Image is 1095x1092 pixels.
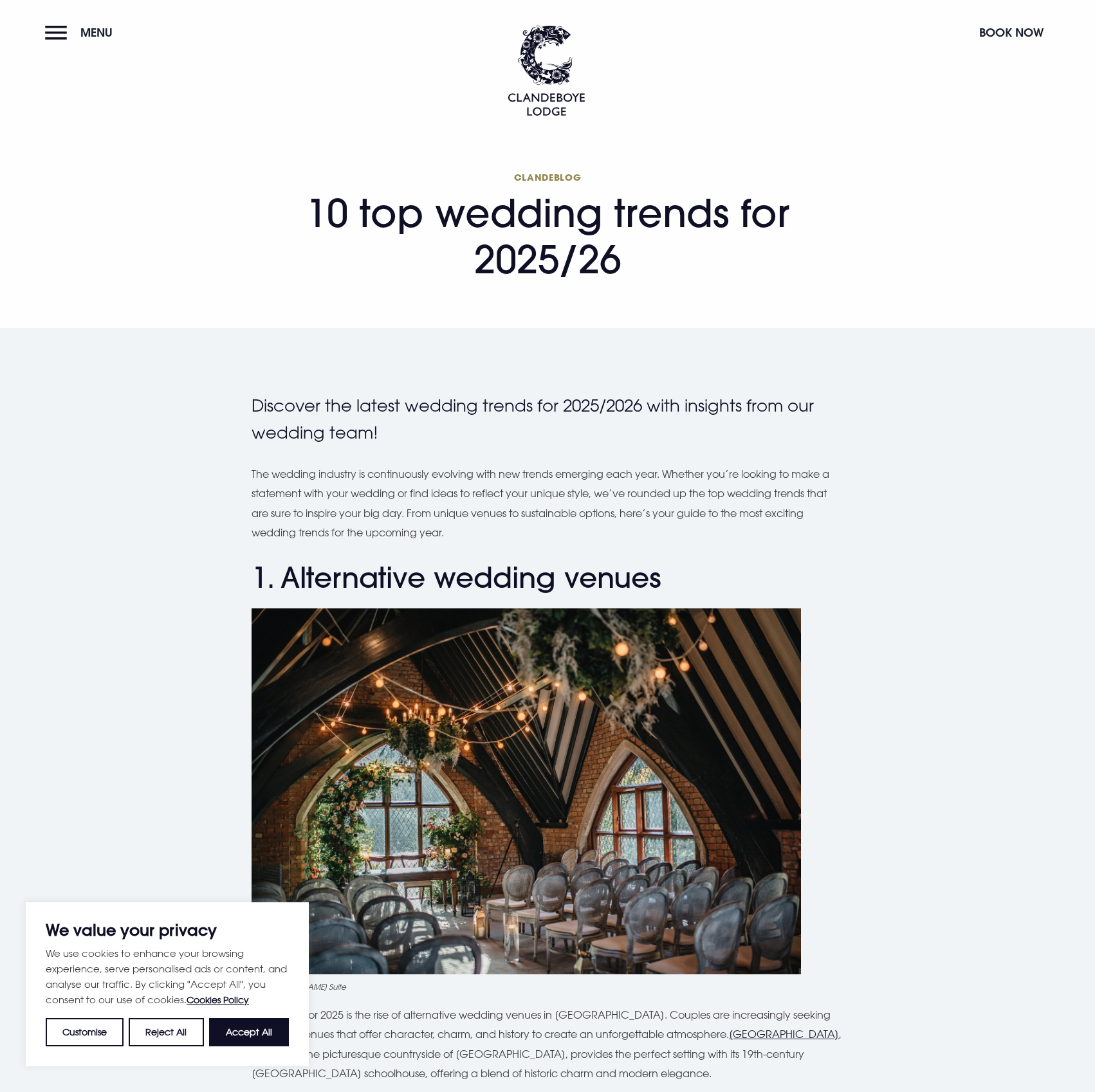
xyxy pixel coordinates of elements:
[46,945,289,1008] p: We use cookies to enhance your browsing experience, serve personalised ads or content, and analys...
[26,902,309,1066] div: We value your privacy
[252,171,843,183] span: Clandeblog
[46,1018,124,1046] button: Customise
[252,981,843,992] figcaption: The [PERSON_NAME] Suite
[252,464,843,543] p: The wedding industry is continuously evolving with new trends emerging each year. Whether you’re ...
[729,1028,839,1041] a: [GEOGRAPHIC_DATA]
[252,561,843,595] h2: 1. Alternative wedding venues
[45,19,119,46] button: Menu
[973,19,1050,46] button: Book Now
[252,392,843,446] p: Discover the latest wedding trends for 2025/2026 with insights from our wedding team!
[252,608,801,974] img: Wedding Trends Northern Ireland
[80,25,113,40] span: Menu
[46,922,289,938] p: We value your privacy
[508,25,585,116] img: Clandeboye Lodge
[187,994,249,1005] a: Cookies Policy
[252,171,843,282] h1: 10 top wedding trends for 2025/26
[209,1018,289,1046] button: Accept All
[129,1018,203,1046] button: Reject All
[252,1005,843,1084] p: One trend for 2025 is the rise of alternative wedding venues in [GEOGRAPHIC_DATA]. Couples are in...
